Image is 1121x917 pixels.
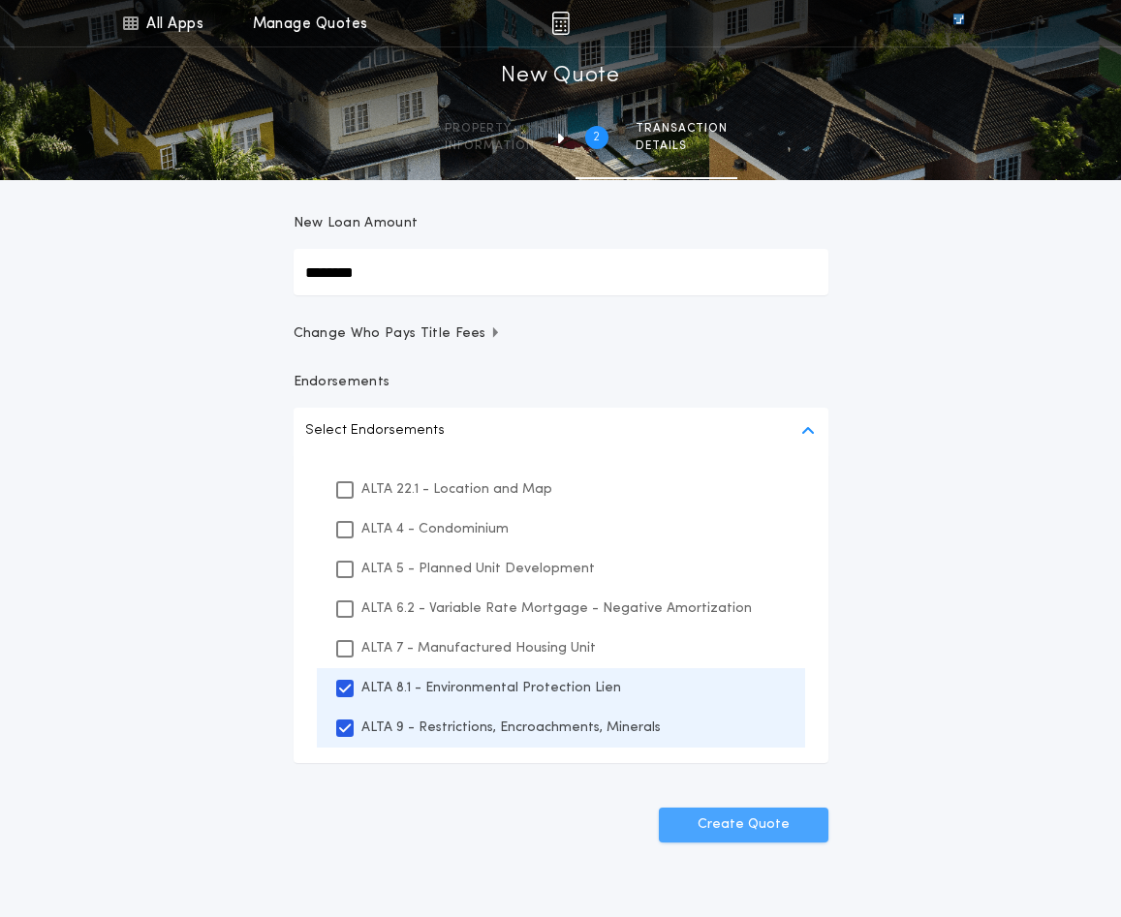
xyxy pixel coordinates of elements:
span: Property [445,121,535,137]
h1: New Quote [501,61,619,92]
p: ALTA 8.1 - Environmental Protection Lien [361,678,621,698]
p: Select Endorsements [305,419,445,443]
span: information [445,138,535,154]
input: New Loan Amount [294,249,828,295]
p: ALTA 7 - Manufactured Housing Unit [361,638,596,658]
p: ALTA 9 - Restrictions, Encroachments, Minerals [361,718,661,738]
button: Change Who Pays Title Fees [294,324,828,344]
p: ALTA 4 - Condominium [361,519,509,539]
span: details [636,138,728,154]
button: Select Endorsements [294,408,828,454]
span: Transaction [636,121,728,137]
p: Endorsements [294,373,828,392]
p: ALTA 5 - Planned Unit Development [361,559,595,579]
span: Change Who Pays Title Fees [294,324,502,344]
h2: 2 [593,130,600,145]
img: vs-icon [918,14,999,33]
p: ALTA 6.2 - Variable Rate Mortgage - Negative Amortization [361,598,752,619]
img: img [551,12,570,35]
ul: Select Endorsements [294,454,828,763]
button: Create Quote [659,808,828,842]
p: ALTA 22.1 - Location and Map [361,479,552,500]
p: New Loan Amount [294,214,419,233]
